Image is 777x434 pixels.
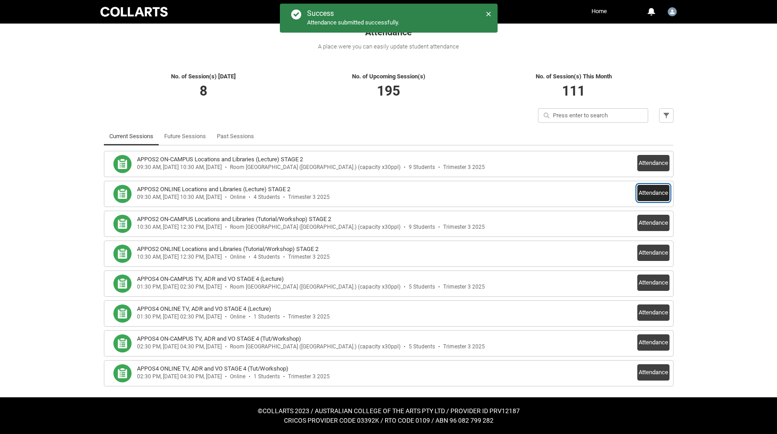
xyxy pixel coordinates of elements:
[137,245,318,254] h3: APPOS2 ONLINE Locations and Libraries (Tutorial/Workshop) STAGE 2
[288,194,330,201] div: Trimester 3 2025
[164,127,206,145] a: Future Sessions
[137,215,331,224] h3: APPOS2 ON-CAMPUS Locations and Libraries (Tutorial/Workshop) STAGE 2
[668,7,677,16] img: Steeve.Body
[443,343,485,350] div: Trimester 3 2025
[637,215,669,231] button: Attendance
[137,194,222,201] div: 09:30 AM, [DATE] 10:30 AM, [DATE]
[307,9,399,18] div: Success
[589,5,609,18] a: Home
[137,304,271,313] h3: APPOS4 ONLINE TV, ADR and VO STAGE 4 (Lecture)
[230,224,401,231] div: Room [GEOGRAPHIC_DATA] ([GEOGRAPHIC_DATA].) (capacity x30ppl)
[137,254,222,260] div: 10:30 AM, [DATE] 12:30 PM, [DATE]
[171,73,236,80] span: No. of Session(s) [DATE]
[254,254,280,260] div: 4 Students
[104,127,159,145] li: Current Sessions
[352,73,425,80] span: No. of Upcoming Session(s)
[637,334,669,351] button: Attendance
[443,224,485,231] div: Trimester 3 2025
[137,343,222,350] div: 02:30 PM, [DATE] 04:30 PM, [DATE]
[637,185,669,201] button: Attendance
[288,373,330,380] div: Trimester 3 2025
[637,155,669,171] button: Attendance
[637,364,669,381] button: Attendance
[377,83,400,99] span: 195
[254,313,280,320] div: 1 Students
[230,254,245,260] div: Online
[443,164,485,171] div: Trimester 3 2025
[137,275,284,284] h3: APPOS4 ON-CAMPUS TV, ADR and VO STAGE 4 (Lecture)
[637,304,669,321] button: Attendance
[137,224,222,231] div: 10:30 AM, [DATE] 12:30 PM, [DATE]
[137,284,222,290] div: 01:30 PM, [DATE] 02:30 PM, [DATE]
[538,108,648,123] input: Press enter to search
[409,224,435,231] div: 9 Students
[659,108,674,123] button: Filter
[137,155,303,164] h3: APPOS2 ON-CAMPUS Locations and Libraries (Lecture) STAGE 2
[536,73,612,80] span: No. of Session(s) This Month
[230,313,245,320] div: Online
[137,185,290,194] h3: APPOS2 ONLINE Locations and Libraries (Lecture) STAGE 2
[217,127,254,145] a: Past Sessions
[200,83,207,99] span: 8
[230,343,401,350] div: Room [GEOGRAPHIC_DATA] ([GEOGRAPHIC_DATA].) (capacity x30ppl)
[637,245,669,261] button: Attendance
[230,194,245,201] div: Online
[665,4,679,18] button: User Profile Steeve.Body
[137,364,288,373] h3: APPOS4 ONLINE TV, ADR and VO STAGE 4 (Tut/Workshop)
[288,313,330,320] div: Trimester 3 2025
[230,284,401,290] div: Room [GEOGRAPHIC_DATA] ([GEOGRAPHIC_DATA].) (capacity x30ppl)
[137,373,222,380] div: 02:30 PM, [DATE] 04:30 PM, [DATE]
[288,254,330,260] div: Trimester 3 2025
[137,334,301,343] h3: APPOS4 ON-CAMPUS TV, ADR and VO STAGE 4 (Tut/Workshop)
[211,127,259,145] li: Past Sessions
[637,275,669,291] button: Attendance
[443,284,485,290] div: Trimester 3 2025
[137,164,222,171] div: 09:30 AM, [DATE] 10:30 AM, [DATE]
[409,164,435,171] div: 9 Students
[230,164,401,171] div: Room [GEOGRAPHIC_DATA] ([GEOGRAPHIC_DATA].) (capacity x30ppl)
[137,313,222,320] div: 01:30 PM, [DATE] 02:30 PM, [DATE]
[159,127,211,145] li: Future Sessions
[230,373,245,380] div: Online
[409,284,435,290] div: 5 Students
[254,373,280,380] div: 1 Students
[109,127,153,145] a: Current Sessions
[254,194,280,201] div: 4 Students
[409,343,435,350] div: 5 Students
[562,83,585,99] span: 111
[307,19,399,26] span: Attendance submitted successfully.
[104,42,674,51] div: A place were you can easily update student attendance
